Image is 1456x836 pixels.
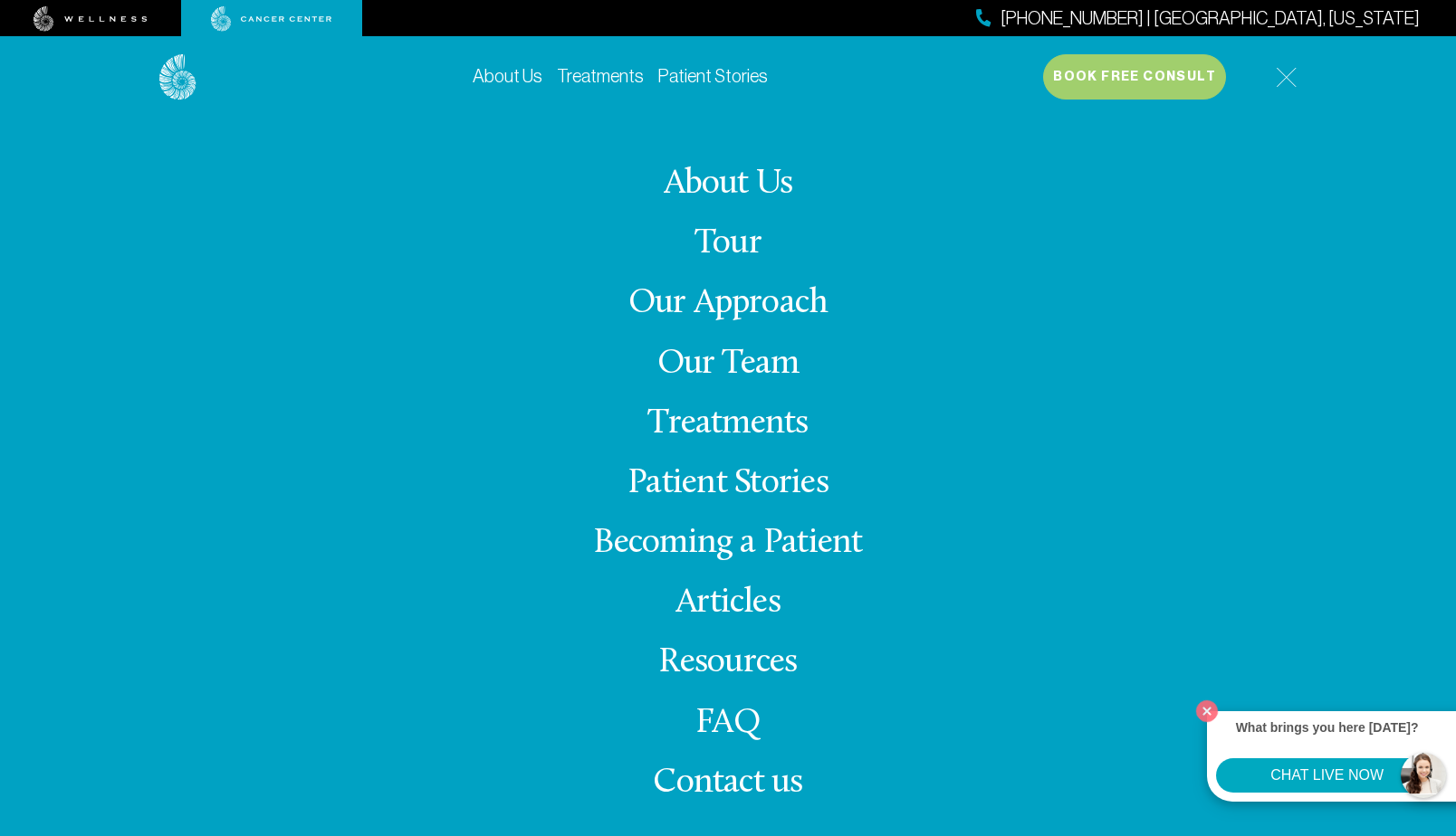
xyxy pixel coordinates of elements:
[1043,54,1226,100] button: Book Free Consult
[653,765,802,801] span: Contact us
[34,6,148,32] img: wellness
[658,66,768,86] a: Patient Stories
[664,166,793,202] a: About Us
[976,5,1420,32] a: [PHONE_NUMBER] | [GEOGRAPHIC_DATA], [US_STATE]
[211,6,332,32] img: cancer center
[658,645,797,680] a: Resources
[1236,720,1419,735] strong: What brings you here [DATE]?
[557,66,644,86] a: Treatments
[473,66,542,86] a: About Us
[593,526,862,561] a: Becoming a Patient
[657,347,800,382] a: Our Team
[695,706,761,741] a: FAQ
[694,226,762,261] a: Tour
[1216,758,1438,793] button: CHAT LIVE NOW
[1276,67,1297,88] img: icon-hamburger
[627,466,829,501] a: Patient Stories
[1001,5,1420,32] span: [PHONE_NUMBER] | [GEOGRAPHIC_DATA], [US_STATE]
[647,406,808,442] a: Treatments
[159,54,196,100] img: logo
[628,286,829,321] a: Our Approach
[1192,696,1222,727] button: Close
[675,585,781,621] a: Articles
